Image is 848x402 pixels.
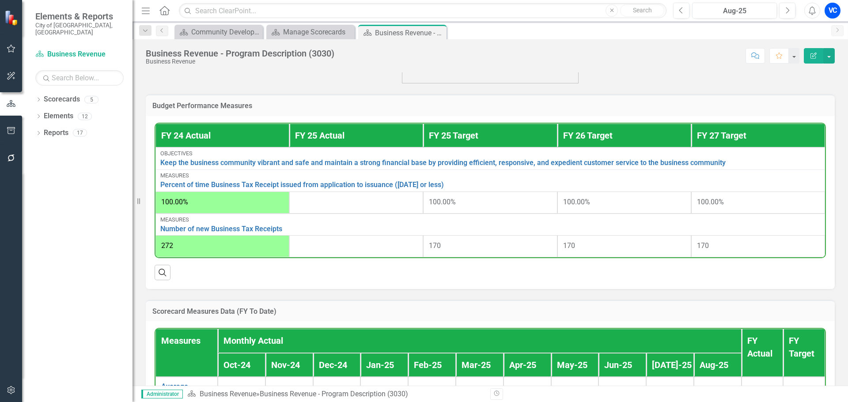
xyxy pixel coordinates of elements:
button: VC [825,3,840,19]
span: Search [633,7,652,14]
a: Percent of time Business Tax Receipt issued from application to issuance ([DATE] or less) [160,181,820,189]
td: Double-Click to Edit Right Click for Context Menu [155,147,825,169]
a: Number of new Business Tax Receipts [160,225,820,233]
span: 100.00% [429,198,456,206]
h3: Scorecard Measures Data (FY To Date) [152,308,828,316]
span: 170 [563,241,575,250]
div: Business Revenue - Program Description (3030) [260,390,408,398]
h3: Budget Performance Measures [152,102,828,110]
div: » [187,389,484,399]
img: ClearPoint Strategy [4,10,20,26]
span: 100.00% [161,198,188,206]
a: Manage Scorecards [269,26,352,38]
div: Manage Scorecards [283,26,352,38]
div: Measures [160,217,820,223]
td: Double-Click to Edit Right Click for Context Menu [155,169,825,192]
span: 100.00% [563,198,590,206]
div: Business Revenue [146,58,334,65]
a: Reports [44,128,68,138]
span: 100.00% [697,198,724,206]
div: Business Revenue - Program Description (3030) [375,27,444,38]
div: Aug-25 [695,6,774,16]
span: 272 [161,241,173,250]
span: Administrator [141,390,183,398]
a: Community Development [177,26,261,38]
span: Elements & Reports [35,11,124,22]
div: 5 [84,96,98,103]
a: Business Revenue [200,390,256,398]
td: Double-Click to Edit Right Click for Context Menu [155,214,825,236]
button: Search [620,4,664,17]
input: Search ClearPoint... [179,3,666,19]
a: Business Revenue [35,49,124,60]
small: City of [GEOGRAPHIC_DATA], [GEOGRAPHIC_DATA] [35,22,124,36]
div: 12 [78,113,92,120]
span: 170 [429,241,441,250]
button: Aug-25 [692,3,777,19]
a: Scorecards [44,94,80,105]
div: Measures [160,173,820,179]
div: 17 [73,129,87,137]
a: Elements [44,111,73,121]
div: Objectives [160,150,820,157]
div: Community Development [191,26,261,38]
span: 170 [697,241,709,250]
input: Search Below... [35,70,124,86]
a: Keep the business community vibrant and safe and maintain a strong financial base by providing ef... [160,159,820,167]
div: Business Revenue - Program Description (3030) [146,49,334,58]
